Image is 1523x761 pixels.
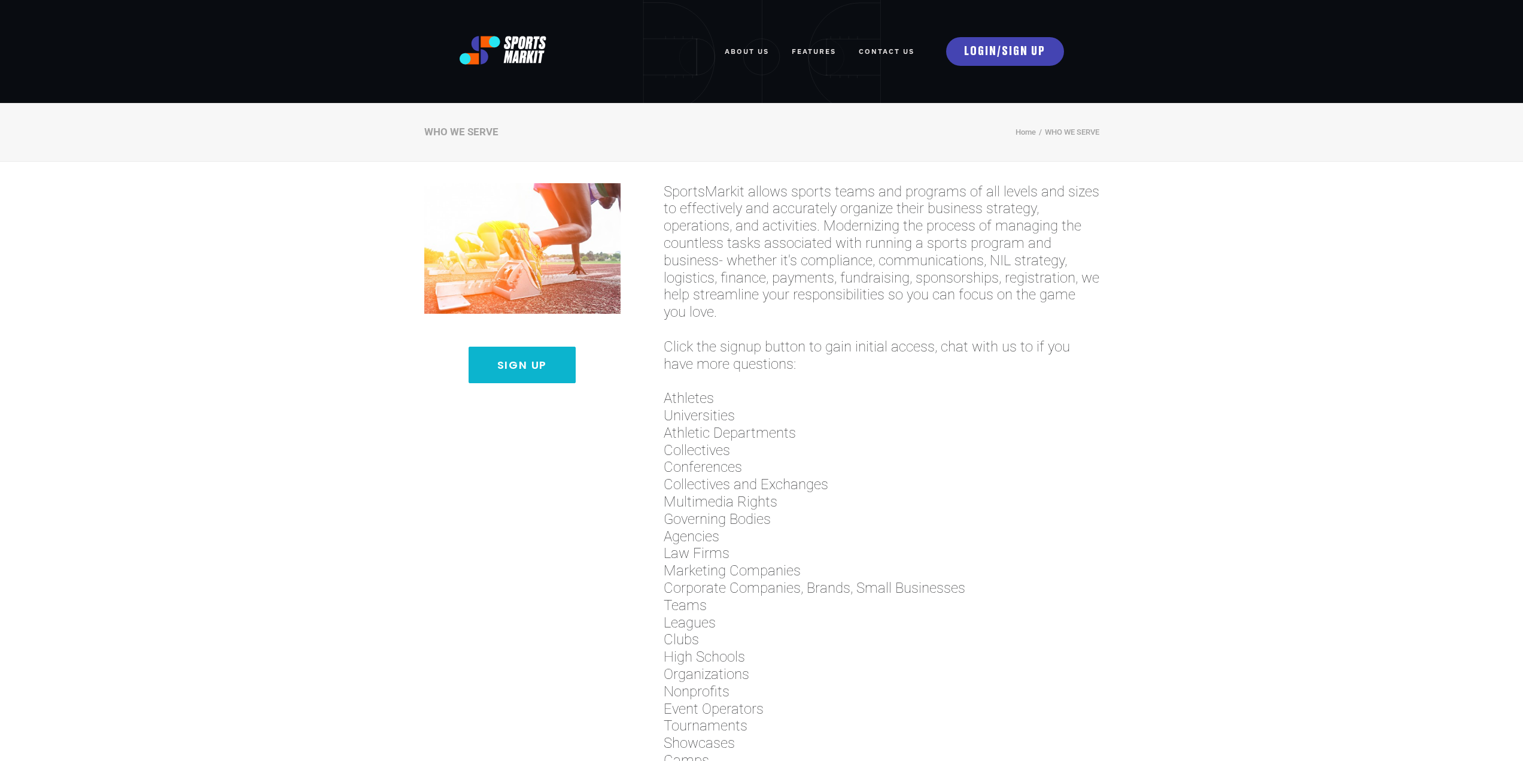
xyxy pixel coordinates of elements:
a: ABOUT US [725,38,769,65]
span: Universities [664,407,1099,425]
span: Collectives and Exchanges [664,476,1099,493]
a: Sign Up [469,347,576,383]
span: Corporate Companies, Brands, Small Businesses [664,580,1099,597]
span: Marketing Companies [664,562,1099,580]
span: Teams [664,597,1099,614]
a: Home [1016,128,1036,137]
span: High Schools [664,648,1099,666]
a: FEATURES [792,38,836,65]
a: LOGIN/SIGN UP [946,37,1064,66]
span: Conferences [664,459,1099,476]
span: Event Operators [664,701,1099,718]
span: Tournaments [664,717,1099,735]
span: Law Firms [664,545,1099,562]
span: Athletic Departments [664,425,1099,442]
span: Showcases [664,735,1099,752]
span: Nonprofits [664,683,1099,701]
img: logo [460,36,547,65]
span: Collectives [664,442,1099,459]
span: Governing Bodies [664,511,1099,528]
span: Click the signup button to gain initial access, chat with us to if you have more questions: [664,338,1099,373]
li: WHO WE SERVE [1036,126,1099,140]
span: Athletes [664,390,1099,407]
a: Contact Us [859,38,914,65]
span: SportsMarkit allows sports teams and programs of all levels and sizes to effectively and accurate... [664,183,1099,321]
span: Clubs [664,631,1099,648]
div: WHO WE SERVE [424,125,498,138]
span: Leagues [664,614,1099,632]
span: Multimedia Rights [664,493,1099,511]
span: Organizations [664,666,1099,683]
span: Agencies [664,528,1099,545]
